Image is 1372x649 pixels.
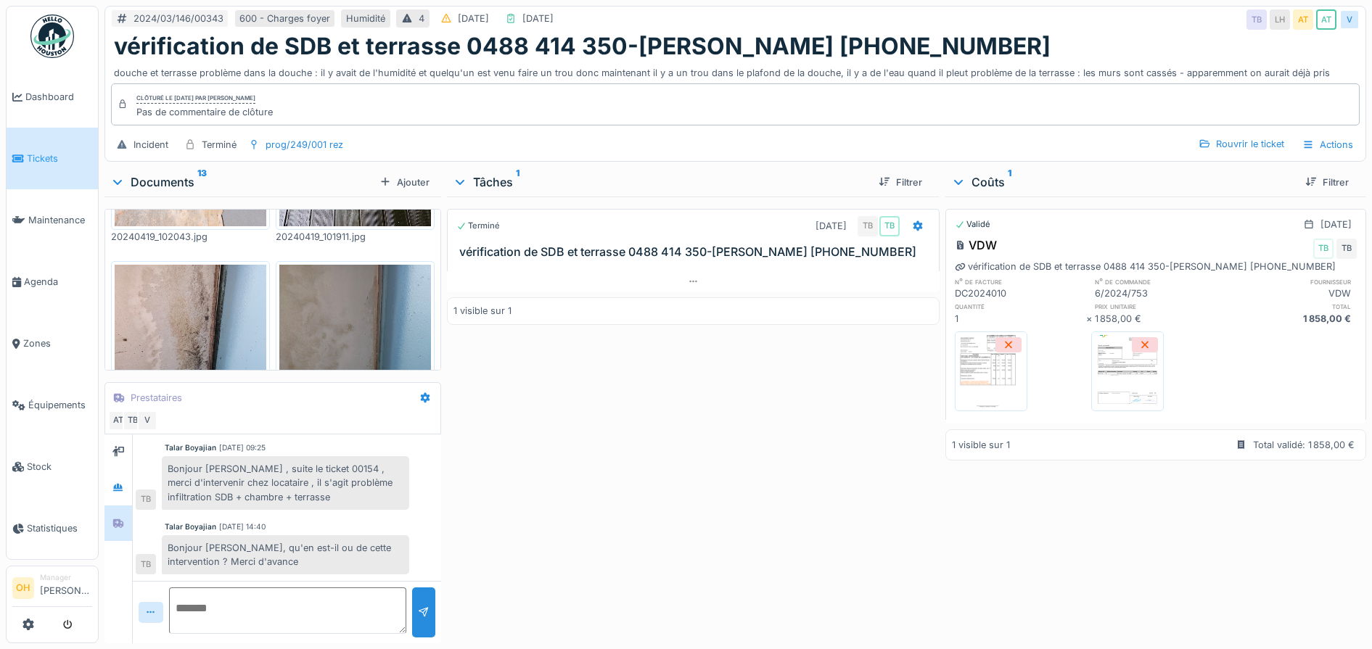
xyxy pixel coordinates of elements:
div: 6/2024/753 [1095,286,1225,300]
span: Statistiques [27,521,92,535]
h3: vérification de SDB et terrasse 0488 414 350-[PERSON_NAME] [PHONE_NUMBER] [459,245,934,259]
div: [DATE] 09:25 [219,442,266,453]
span: Agenda [24,275,92,289]
h6: prix unitaire [1095,302,1225,311]
div: Ajouter [374,173,435,192]
div: Talar Boyajian [165,521,216,532]
div: TB [1246,9,1267,30]
div: Incident [133,138,168,152]
li: OH [12,577,34,599]
div: 1 [955,312,1085,326]
div: VDW [955,236,997,254]
div: 1 visible sur 1 [952,438,1010,452]
div: × [1086,312,1096,326]
a: Tickets [7,128,98,189]
div: TB [879,216,900,236]
div: 1 858,00 € [1095,312,1225,326]
div: AT [108,410,128,431]
div: Actions [1296,134,1360,155]
div: 2024/03/146/00343 [133,12,223,25]
div: douche et terrasse problème dans la douche : il y avait de l'humidité et quelqu'un est venu faire... [114,60,1357,80]
img: 7fuew0qlmsjycnklswggop1qi2fv [279,265,431,466]
h6: quantité [955,302,1085,311]
div: 600 - Charges foyer [239,12,330,25]
div: [DATE] [458,12,489,25]
div: prog/249/001 rez [266,138,343,152]
span: Zones [23,336,92,350]
a: Agenda [7,251,98,313]
a: Équipements [7,374,98,436]
div: AT [1293,9,1313,30]
div: DC2024010 [955,286,1085,300]
img: tca7hh7arzsqnc8tnuhmniszw8kg [115,265,266,466]
div: Coûts [951,173,1294,191]
h6: total [1226,302,1357,311]
h6: fournisseur [1226,277,1357,286]
div: Rouvrir le ticket [1193,134,1290,154]
a: Zones [7,313,98,374]
li: [PERSON_NAME] [40,572,92,603]
img: fpfvkxznhpka9ahp8agfv2iptb0l [1095,335,1160,408]
div: TB [136,554,156,574]
div: V [1339,9,1360,30]
a: Stock [7,436,98,497]
div: TB [1336,239,1357,259]
div: Talar Boyajian [165,442,216,453]
img: ltwtqf5lpka3ds3wjd4xp9wkvgw1 [958,335,1024,408]
a: Dashboard [7,66,98,128]
div: [DATE] [816,219,847,233]
div: Documents [110,173,374,191]
div: Humidité [346,12,385,25]
sup: 1 [516,173,519,191]
h1: vérification de SDB et terrasse 0488 414 350-[PERSON_NAME] [PHONE_NUMBER] [114,33,1051,60]
div: TB [123,410,143,431]
div: TB [1313,239,1334,259]
div: Bonjour [PERSON_NAME] , suite le ticket 00154 , merci d'intervenir chez locataire , il s'agit pro... [162,456,409,510]
div: Filtrer [1299,173,1355,192]
div: TB [136,489,156,510]
div: 20240419_102043.jpg [111,230,270,244]
div: vérification de SDB et terrasse 0488 414 350-[PERSON_NAME] [PHONE_NUMBER] [955,260,1336,273]
div: Total validé: 1 858,00 € [1253,438,1355,452]
sup: 13 [197,173,207,191]
div: Clôturé le [DATE] par [PERSON_NAME] [136,94,255,104]
div: [DATE] [522,12,554,25]
div: Manager [40,572,92,583]
div: AT [1316,9,1336,30]
div: [DATE] 14:40 [219,521,266,532]
div: TB [858,216,878,236]
div: [DATE] [1320,218,1352,231]
span: Stock [27,460,92,474]
div: 20240419_101911.jpg [276,230,435,244]
span: Maintenance [28,213,92,227]
div: VDW [1226,286,1357,300]
div: Bonjour [PERSON_NAME], qu'en est-il ou de cette intervention ? Merci d'avance [162,535,409,574]
a: Maintenance [7,189,98,251]
div: Pas de commentaire de clôture [136,105,273,119]
sup: 1 [1008,173,1011,191]
div: 1 858,00 € [1226,312,1357,326]
div: Tâches [453,173,868,191]
div: V [137,410,157,431]
div: 1 visible sur 1 [453,304,512,318]
div: 4 [419,12,424,25]
span: Dashboard [25,90,92,104]
h6: n° de commande [1095,277,1225,286]
div: Validé [955,218,990,231]
div: Terminé [202,138,237,152]
span: Tickets [27,152,92,165]
div: Filtrer [873,173,928,192]
span: Équipements [28,398,92,412]
a: OH Manager[PERSON_NAME] [12,572,92,607]
div: LH [1270,9,1290,30]
img: Badge_color-CXgf-gQk.svg [30,15,74,58]
h6: n° de facture [955,277,1085,286]
a: Statistiques [7,497,98,559]
div: Terminé [456,220,500,232]
div: Prestataires [131,391,182,405]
